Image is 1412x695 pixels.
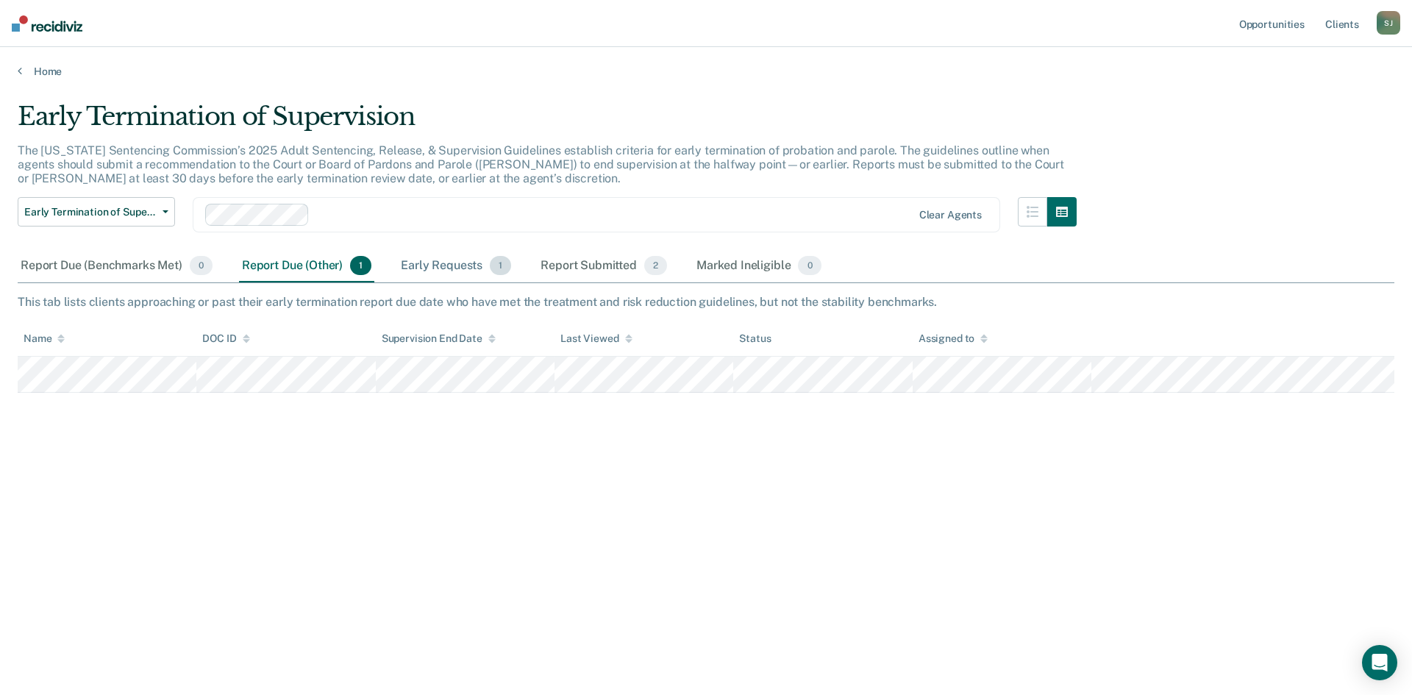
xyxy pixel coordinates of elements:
div: Early Termination of Supervision [18,101,1077,143]
div: Open Intercom Messenger [1362,645,1397,680]
span: 2 [644,256,667,275]
img: Recidiviz [12,15,82,32]
div: Early Requests1 [398,250,514,282]
div: Report Due (Benchmarks Met)0 [18,250,215,282]
span: 0 [798,256,821,275]
span: 1 [350,256,371,275]
div: Report Due (Other)1 [239,250,374,282]
div: DOC ID [202,332,249,345]
span: Early Termination of Supervision [24,206,157,218]
div: Status [739,332,771,345]
div: This tab lists clients approaching or past their early termination report due date who have met t... [18,295,1394,309]
div: Assigned to [919,332,988,345]
button: SJ [1377,11,1400,35]
span: 1 [490,256,511,275]
div: Last Viewed [560,332,632,345]
span: 0 [190,256,213,275]
div: S J [1377,11,1400,35]
a: Home [18,65,1394,78]
p: The [US_STATE] Sentencing Commission’s 2025 Adult Sentencing, Release, & Supervision Guidelines e... [18,143,1064,185]
div: Marked Ineligible0 [693,250,824,282]
div: Report Submitted2 [538,250,670,282]
div: Name [24,332,65,345]
div: Supervision End Date [382,332,496,345]
div: Clear agents [919,209,982,221]
button: Early Termination of Supervision [18,197,175,227]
